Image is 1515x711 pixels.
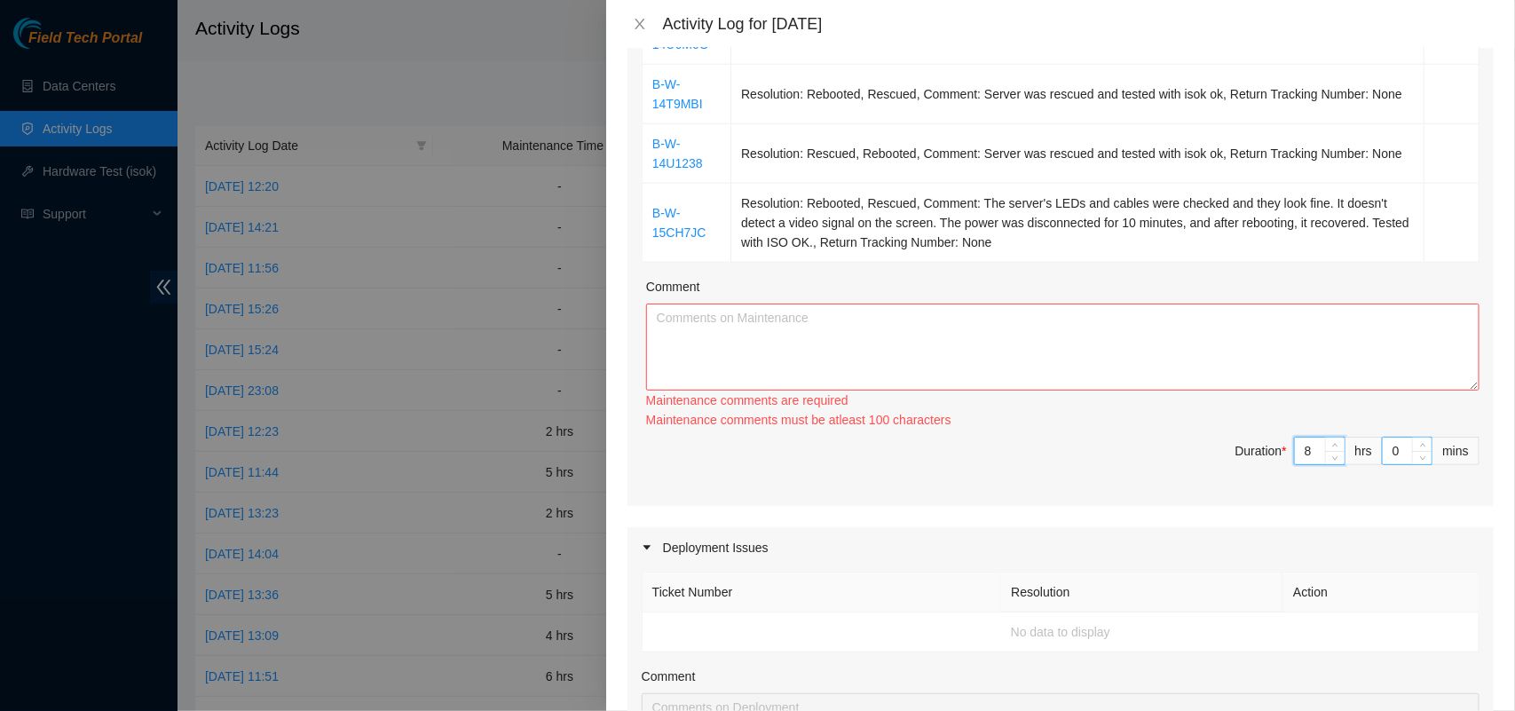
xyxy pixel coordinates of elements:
td: No data to display [643,612,1479,652]
label: Comment [646,277,700,296]
div: Deployment Issues [627,527,1494,568]
td: Resolution: Rescued, Rebooted, Comment: Server was rescued and tested with isok ok, Return Tracki... [731,124,1424,184]
span: down [1330,453,1341,463]
span: Increase Value [1412,438,1432,451]
a: B-W-15CH7JC [652,206,706,240]
span: Decrease Value [1412,451,1432,464]
div: mins [1432,437,1479,465]
th: Ticket Number [643,573,1002,612]
th: Resolution [1001,573,1283,612]
span: Increase Value [1325,438,1345,451]
td: Resolution: Rebooted, Rescued, Comment: Server was rescued and tested with isok ok, Return Tracki... [731,65,1424,124]
th: Action [1283,573,1479,612]
span: close [633,17,647,31]
span: caret-right [642,542,652,553]
a: B-W-14T9MBI [652,77,703,111]
div: Duration [1235,441,1287,461]
div: Maintenance comments must be atleast 100 characters [646,410,1479,430]
button: Close [627,16,652,33]
div: Activity Log for [DATE] [663,14,1494,34]
div: Maintenance comments are required [646,391,1479,410]
span: up [1417,440,1428,451]
span: up [1330,440,1341,451]
a: B-W-14U1238 [652,137,703,170]
div: hrs [1345,437,1383,465]
label: Comment [642,667,696,686]
span: Decrease Value [1325,451,1345,464]
td: Resolution: Rebooted, Rescued, Comment: The server's LEDs and cables were checked and they look f... [731,184,1424,263]
textarea: Comment [646,304,1479,391]
span: down [1417,453,1428,463]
